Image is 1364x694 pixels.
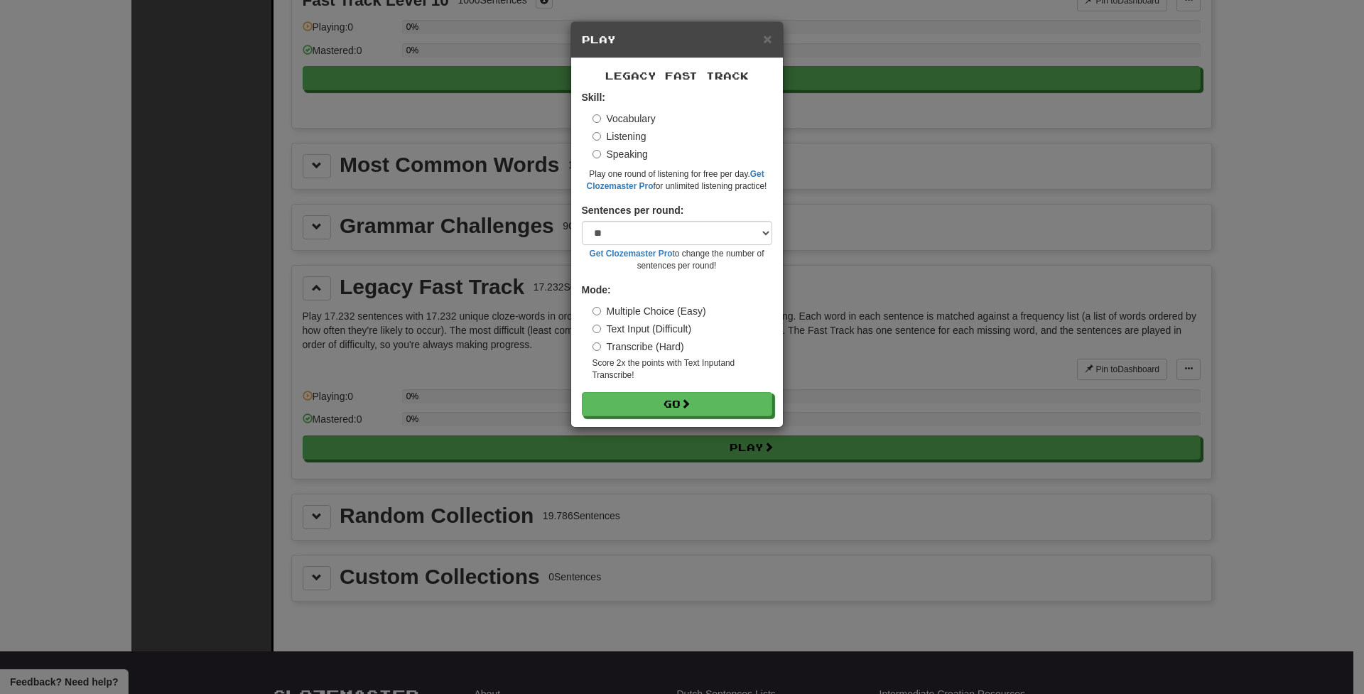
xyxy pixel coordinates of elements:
[582,168,772,193] small: Play one round of listening for free per day. for unlimited listening practice!
[582,33,772,47] h5: Play
[592,340,684,354] label: Transcribe (Hard)
[592,357,772,381] small: Score 2x the points with Text Input and Transcribe !
[582,203,684,217] label: Sentences per round:
[592,150,601,158] input: Speaking
[592,342,601,351] input: Transcribe (Hard)
[592,304,706,318] label: Multiple Choice (Easy)
[592,147,648,161] label: Speaking
[592,129,646,143] label: Listening
[592,112,656,126] label: Vocabulary
[763,31,772,47] span: ×
[763,31,772,46] button: Close
[582,284,611,296] strong: Mode:
[582,248,772,272] small: to change the number of sentences per round!
[592,132,601,141] input: Listening
[592,307,601,315] input: Multiple Choice (Easy)
[605,70,749,82] span: Legacy Fast Track
[582,92,605,103] strong: Skill:
[592,114,601,123] input: Vocabulary
[582,392,772,416] button: Go
[592,325,601,333] input: Text Input (Difficult)
[592,322,692,336] label: Text Input (Difficult)
[590,249,673,259] a: Get Clozemaster Pro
